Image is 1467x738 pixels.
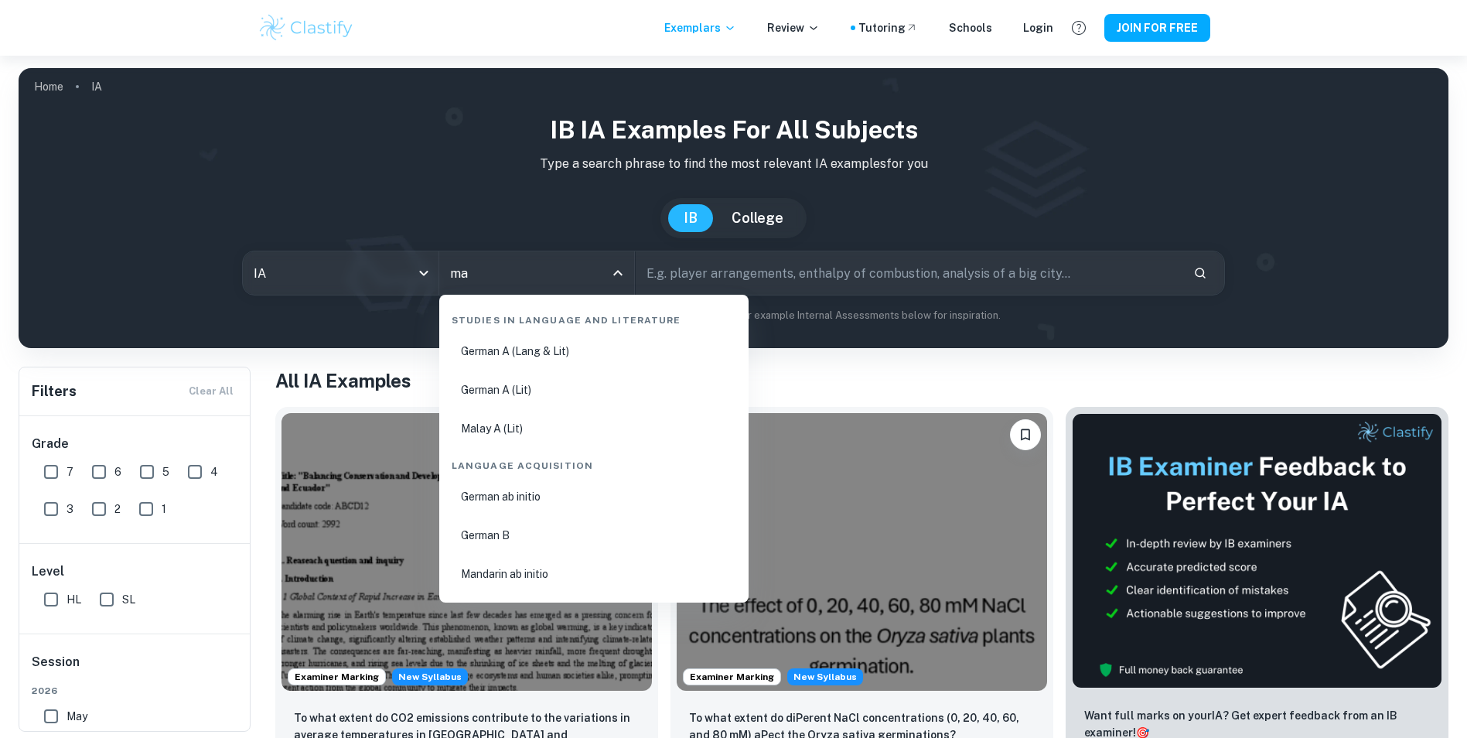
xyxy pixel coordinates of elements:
span: May [67,708,87,725]
span: 5 [162,463,169,480]
li: German A (Lang & Lit) [445,333,742,369]
a: Login [1023,19,1053,36]
div: Starting from the May 2026 session, the ESS IA requirements have changed. We created this exempla... [787,668,863,685]
button: Please log in to bookmark exemplars [1010,419,1041,450]
div: Language Acquisition [445,446,742,479]
p: Type a search phrase to find the most relevant IA examples for you [31,155,1436,173]
h6: Level [32,562,239,581]
a: Home [34,76,63,97]
img: ESS IA example thumbnail: To what extent do CO2 emissions contribu [281,413,652,691]
h6: Filters [32,381,77,402]
span: 7 [67,463,73,480]
div: Starting from the May 2026 session, the ESS IA requirements have changed. We created this exempla... [392,668,468,685]
button: Close [607,262,629,284]
button: Help and Feedback [1066,15,1092,41]
h1: IB IA examples for all subjects [31,111,1436,149]
span: HL [67,591,81,608]
img: ESS IA example thumbnail: To what extent do diPerent NaCl concentr [677,413,1047,691]
button: Search [1187,260,1213,286]
h6: Session [32,653,239,684]
span: 6 [114,463,121,480]
div: IA [243,251,438,295]
button: IB [668,204,713,232]
p: Review [767,19,820,36]
span: Examiner Marking [684,670,780,684]
h1: All IA Examples [275,367,1448,395]
li: German ab initio [445,479,742,514]
img: profile cover [19,68,1448,348]
span: 2 [114,501,121,518]
li: German B [445,518,742,553]
img: Clastify logo [258,12,356,43]
li: Malay A (Lit) [445,411,742,446]
img: Thumbnail [1072,413,1442,688]
input: E.g. player arrangements, enthalpy of combustion, analysis of a big city... [636,251,1182,295]
h6: Grade [32,435,239,453]
span: 1 [162,501,166,518]
a: Tutoring [858,19,918,36]
p: Exemplars [664,19,736,36]
button: JOIN FOR FREE [1104,14,1210,42]
span: New Syllabus [787,668,863,685]
li: German A (Lit) [445,372,742,408]
p: Not sure what to search for? You can always look through our example Internal Assessments below f... [31,308,1436,323]
span: 2026 [32,684,239,698]
span: 4 [210,463,218,480]
p: IA [91,78,102,95]
span: SL [122,591,135,608]
div: Individuals and Societies [445,592,742,624]
span: New Syllabus [392,668,468,685]
div: Studies in Language and Literature [445,301,742,333]
button: College [716,204,799,232]
span: 3 [67,501,73,518]
span: Examiner Marking [288,670,385,684]
a: Schools [949,19,992,36]
li: Mandarin ab initio [445,556,742,592]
